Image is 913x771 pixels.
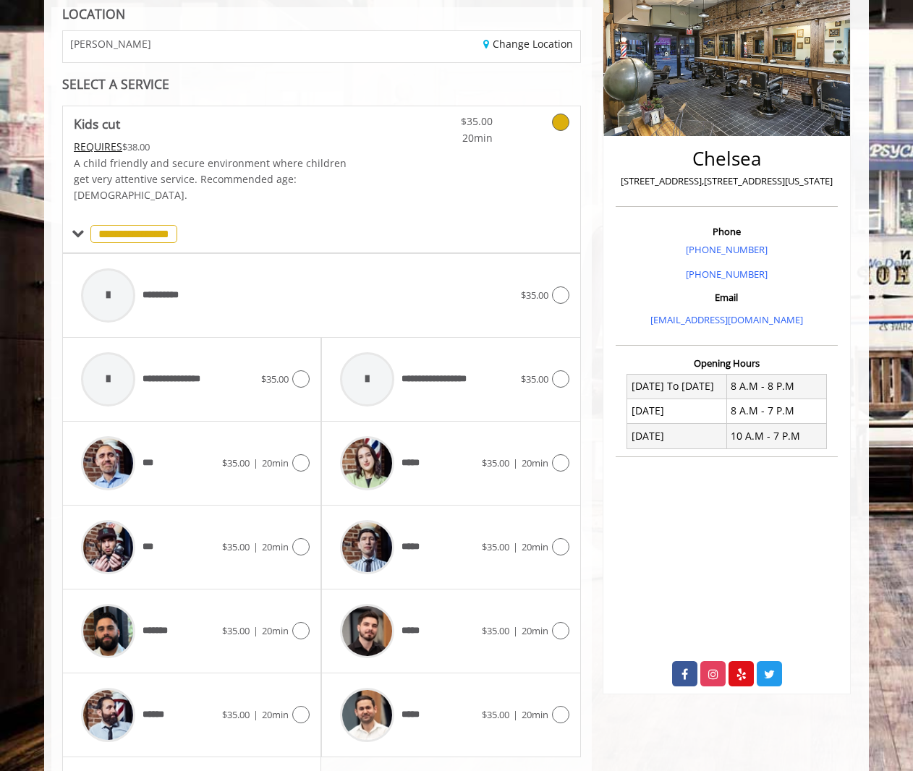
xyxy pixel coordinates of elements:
[70,38,151,49] span: [PERSON_NAME]
[222,624,250,637] span: $35.00
[616,358,838,368] h3: Opening Hours
[521,372,548,385] span: $35.00
[253,456,258,469] span: |
[222,456,250,469] span: $35.00
[619,292,834,302] h3: Email
[253,624,258,637] span: |
[619,148,834,169] h2: Chelsea
[513,624,518,637] span: |
[522,624,548,637] span: 20min
[482,708,509,721] span: $35.00
[522,540,548,553] span: 20min
[62,77,581,91] div: SELECT A SERVICE
[74,140,122,153] span: This service needs some Advance to be paid before we block your appointment
[686,268,768,281] a: [PHONE_NUMBER]
[726,374,826,399] td: 8 A.M - 8 P.M
[619,174,834,189] p: [STREET_ADDRESS],[STREET_ADDRESS][US_STATE]
[407,130,493,146] span: 20min
[522,456,548,469] span: 20min
[521,289,548,302] span: $35.00
[522,708,548,721] span: 20min
[262,708,289,721] span: 20min
[261,372,289,385] span: $35.00
[262,624,289,637] span: 20min
[726,424,826,448] td: 10 A.M - 7 P.M
[686,243,768,256] a: [PHONE_NUMBER]
[262,540,289,553] span: 20min
[513,540,518,553] span: |
[483,37,573,51] a: Change Location
[482,624,509,637] span: $35.00
[407,114,493,129] span: $35.00
[726,399,826,423] td: 8 A.M - 7 P.M
[513,708,518,721] span: |
[627,374,727,399] td: [DATE] To [DATE]
[627,424,727,448] td: [DATE]
[482,456,509,469] span: $35.00
[253,708,258,721] span: |
[222,708,250,721] span: $35.00
[650,313,803,326] a: [EMAIL_ADDRESS][DOMAIN_NAME]
[62,5,125,22] b: LOCATION
[513,456,518,469] span: |
[262,456,289,469] span: 20min
[627,399,727,423] td: [DATE]
[482,540,509,553] span: $35.00
[74,114,120,134] b: Kids cut
[74,156,365,204] p: A child friendly and secure environment where children get very attentive service. Recommended ag...
[74,139,365,155] div: $38.00
[619,226,834,237] h3: Phone
[222,540,250,553] span: $35.00
[253,540,258,553] span: |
